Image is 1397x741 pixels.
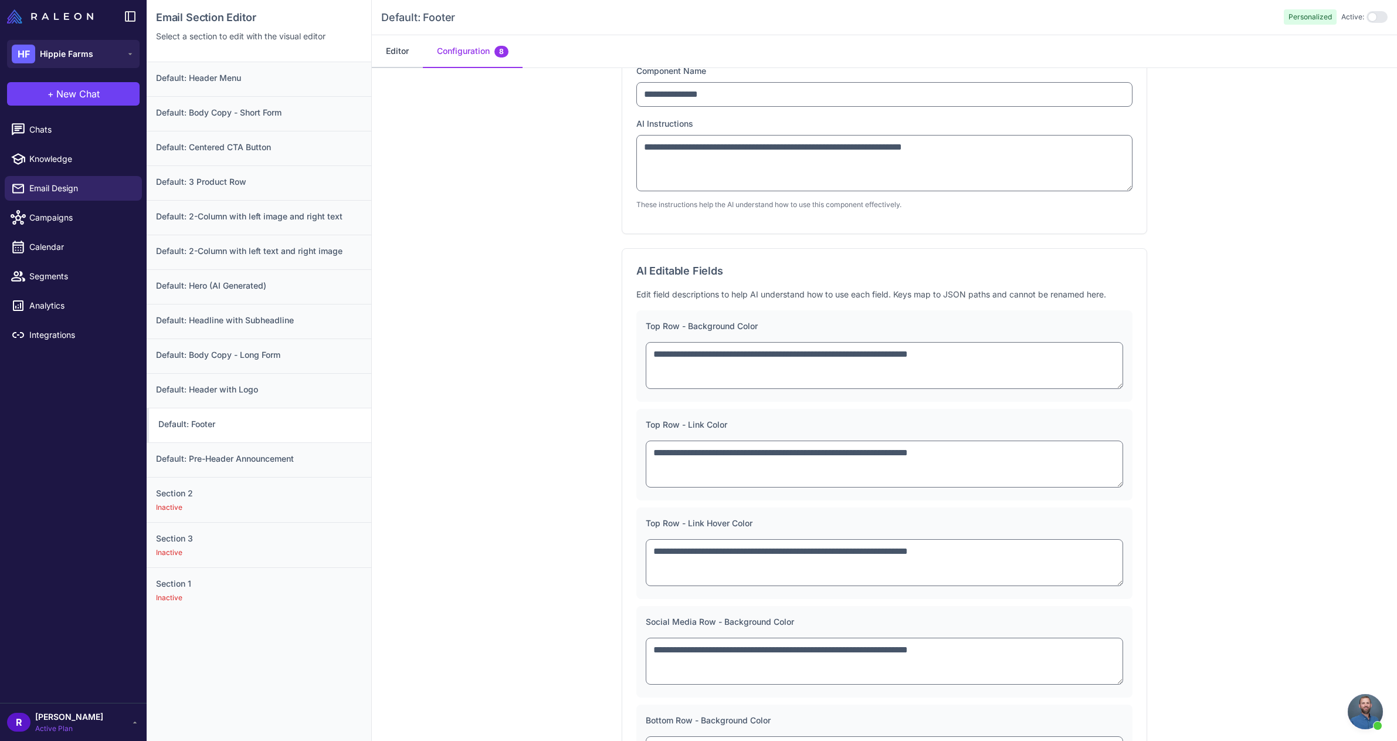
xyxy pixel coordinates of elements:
[156,175,362,188] h3: Default: 3 Product Row
[7,40,140,68] button: HFHippie Farms
[1284,9,1337,25] span: Personalized
[156,348,362,361] h3: Default: Body Copy - Long Form
[5,176,142,201] a: Email Design
[29,329,133,341] span: Integrations
[156,547,362,558] div: Inactive
[156,593,362,603] div: Inactive
[5,264,142,289] a: Segments
[156,383,362,396] h3: Default: Header with Logo
[156,9,362,25] h2: Email Section Editor
[646,320,1123,333] div: Top Row - Background Color
[5,235,142,259] a: Calendar
[29,211,133,224] span: Campaigns
[29,270,133,283] span: Segments
[156,72,362,84] h3: Default: Header Menu
[5,323,142,347] a: Integrations
[646,418,1123,431] div: Top Row - Link Color
[5,147,142,171] a: Knowledge
[494,46,508,57] span: 8
[636,199,1132,210] p: These instructions help the AI understand how to use this component effectively.
[156,210,362,223] h3: Default: 2-Column with left image and right text
[7,82,140,106] button: +New Chat
[646,615,1123,628] div: Social Media Row - Background Color
[636,263,1132,279] h3: AI Editable Fields
[40,48,93,60] span: Hippie Farms
[646,517,1123,530] div: Top Row - Link Hover Color
[7,9,98,23] a: Raleon Logo
[158,418,362,431] h3: Default: Footer
[156,502,362,513] div: Inactive
[29,299,133,312] span: Analytics
[5,293,142,318] a: Analytics
[7,713,30,732] div: R
[29,123,133,136] span: Chats
[56,87,100,101] span: New Chat
[156,106,362,119] h3: Default: Body Copy - Short Form
[29,153,133,165] span: Knowledge
[156,245,362,258] h3: Default: 2-Column with left text and right image
[646,714,1123,727] div: Bottom Row - Background Color
[636,66,706,76] label: Component Name
[156,577,362,590] h3: Section 1
[156,141,362,154] h3: Default: Centered CTA Button
[5,117,142,142] a: Chats
[156,314,362,327] h3: Default: Headline with Subheadline
[35,710,103,723] span: [PERSON_NAME]
[156,279,362,292] h3: Default: Hero (AI Generated)
[156,487,362,500] h3: Section 2
[636,119,693,128] label: AI Instructions
[372,35,423,68] button: Editor
[35,723,103,734] span: Active Plan
[156,30,362,43] p: Select a section to edit with the visual editor
[12,45,35,63] div: HF
[156,532,362,545] h3: Section 3
[7,9,93,23] img: Raleon Logo
[29,241,133,253] span: Calendar
[5,205,142,230] a: Campaigns
[48,87,54,101] span: +
[1341,12,1364,22] span: Active:
[156,452,362,465] h3: Default: Pre-Header Announcement
[423,35,523,68] button: Configuration8
[381,9,455,25] h3: Default: Footer
[636,288,1132,301] p: Edit field descriptions to help AI understand how to use each field. Keys map to JSON paths and c...
[1348,694,1383,729] div: Open chat
[29,182,133,195] span: Email Design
